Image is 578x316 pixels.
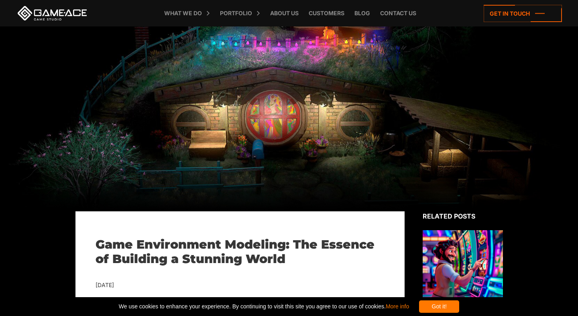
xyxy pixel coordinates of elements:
[386,303,409,310] a: More info
[96,237,385,266] h1: Game Environment Modeling: The Essence of Building a Stunning World
[419,300,459,313] div: Got it!
[423,211,503,221] div: Related posts
[423,230,503,304] img: Related
[96,280,385,290] div: [DATE]
[119,300,409,313] span: We use cookies to enhance your experience. By continuing to visit this site you agree to our use ...
[484,5,562,22] a: Get in touch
